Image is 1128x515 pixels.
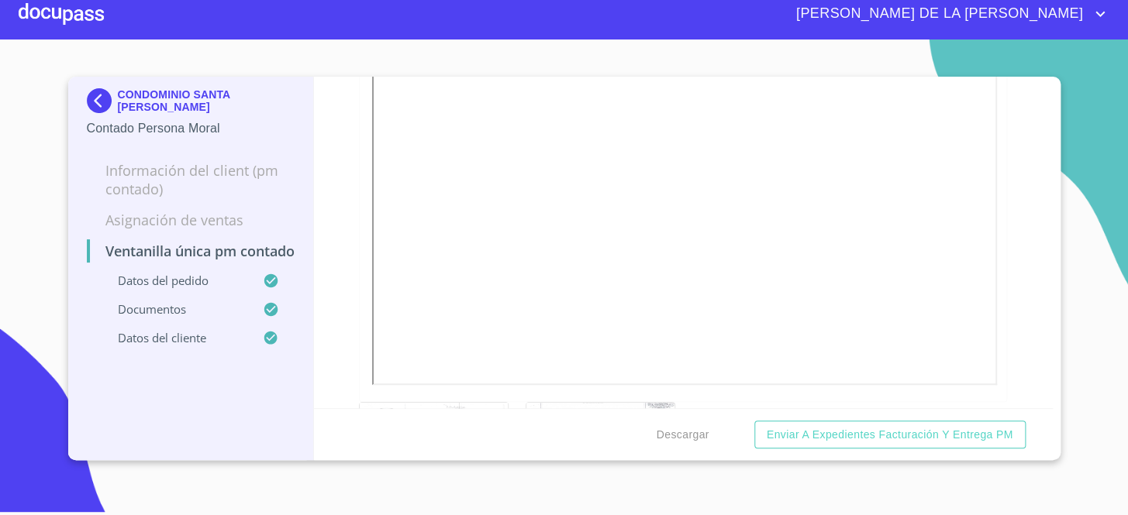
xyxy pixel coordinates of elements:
span: Descargar [656,425,709,445]
span: [PERSON_NAME] DE LA [PERSON_NAME] [785,2,1091,26]
span: Enviar a Expedientes Facturación y Entrega PM [767,425,1013,445]
div: CONDOMINIO SANTA [PERSON_NAME] [87,88,295,119]
p: CONDOMINIO SANTA [PERSON_NAME] [118,88,295,113]
p: Información del Client (PM contado) [87,161,295,198]
p: Documentos [87,301,264,317]
img: Acta Constitutiva con poderes [526,403,674,493]
p: Ventanilla única PM contado [87,242,295,260]
button: Enviar a Expedientes Facturación y Entrega PM [754,421,1026,449]
button: Descargar [650,421,715,449]
img: Docupass spot blue [87,88,118,113]
button: account of current user [785,2,1109,26]
p: Datos del cliente [87,330,264,345]
p: Datos del pedido [87,273,264,288]
p: Contado Persona Moral [87,119,295,138]
p: Asignación de Ventas [87,211,295,229]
